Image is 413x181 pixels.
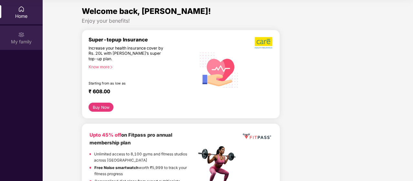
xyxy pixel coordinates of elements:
[89,103,113,112] button: Buy Now
[89,88,190,96] div: ₹ 608.00
[89,81,169,86] div: Starting from as low as
[94,165,196,177] p: worth ₹5,999 to track your fitness progress
[89,64,192,69] div: Know more
[242,131,272,141] img: fppp.png
[110,65,113,69] span: right
[94,165,139,170] strong: Free Noise smartwatch
[82,6,211,16] span: Welcome back, [PERSON_NAME]!
[89,37,196,43] div: Super-topup Insurance
[18,31,25,38] img: svg+xml;base64,PHN2ZyB3aWR0aD0iMjAiIGhlaWdodD0iMjAiIHZpZXdCb3g9IjAgMCAyMCAyMCIgZmlsbD0ibm9uZSIgeG...
[90,132,121,138] b: Upto 45% off
[94,151,196,163] p: Unlimited access to 8,100 gyms and fitness studios across [GEOGRAPHIC_DATA]
[89,46,168,62] div: Increase your health insurance cover by Rs. 20L with [PERSON_NAME]’s super top-up plan.
[82,17,374,24] div: Enjoy your benefits!
[255,37,273,49] img: b5dec4f62d2307b9de63beb79f102df3.png
[18,6,25,12] img: svg+xml;base64,PHN2ZyBpZD0iSG9tZSIgeG1sbnM9Imh0dHA6Ly93d3cudzMub3JnLzIwMDAvc3ZnIiB3aWR0aD0iMjAiIG...
[90,132,172,145] b: on Fitpass pro annual membership plan
[196,46,242,93] img: svg+xml;base64,PHN2ZyB4bWxucz0iaHR0cDovL3d3dy53My5vcmcvMjAwMC9zdmciIHhtbG5zOnhsaW5rPSJodHRwOi8vd3...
